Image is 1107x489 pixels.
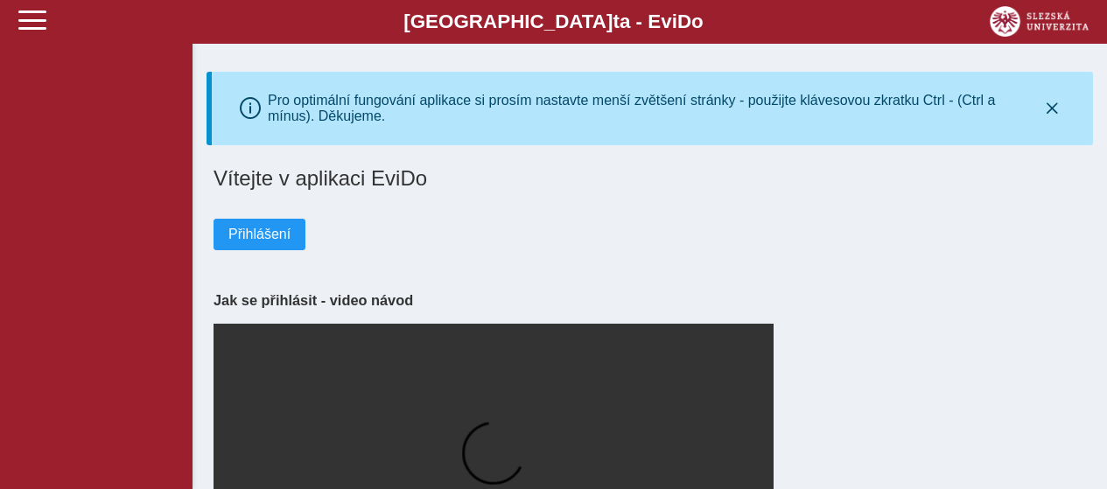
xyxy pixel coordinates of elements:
span: Přihlášení [228,227,291,242]
h3: Jak se přihlásit - video návod [214,292,1086,309]
b: [GEOGRAPHIC_DATA] a - Evi [53,10,1054,33]
div: Pro optimální fungování aplikace si prosím nastavte menší zvětšení stránky - použijte klávesovou ... [268,93,1040,124]
button: Přihlášení [214,219,305,250]
span: o [691,10,704,32]
img: logo_web_su.png [990,6,1089,37]
span: t [613,10,619,32]
h1: Vítejte v aplikaci EviDo [214,166,1086,191]
span: D [677,10,691,32]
